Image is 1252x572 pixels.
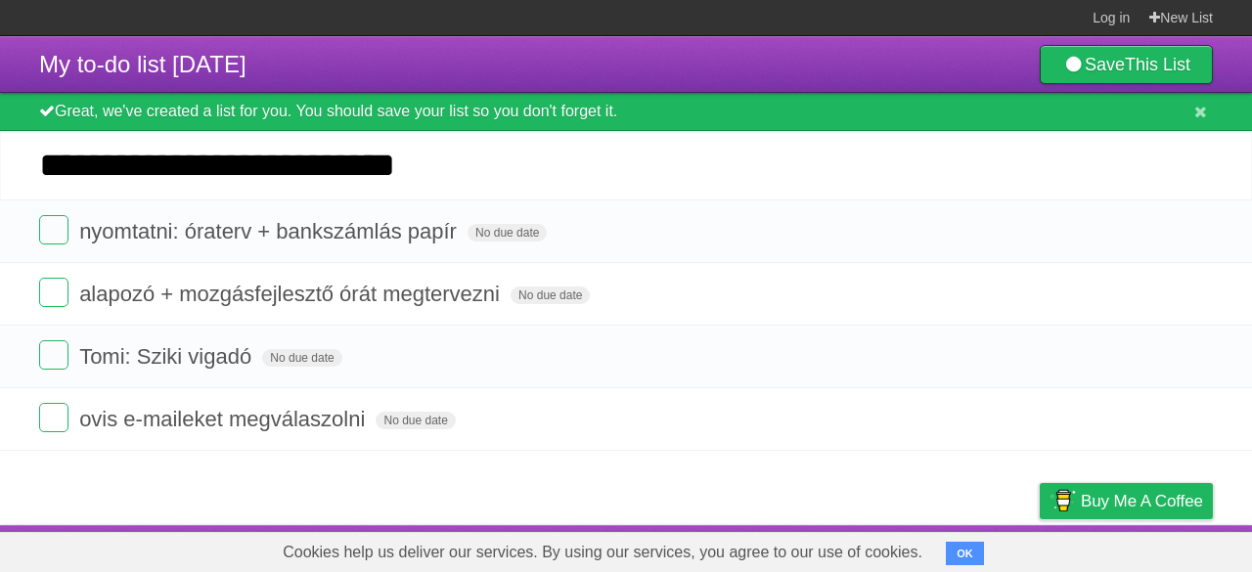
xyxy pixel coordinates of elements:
span: No due date [262,349,341,367]
a: Privacy [1014,530,1065,567]
a: Buy me a coffee [1040,483,1213,519]
span: Cookies help us deliver our services. By using our services, you agree to our use of cookies. [263,533,942,572]
span: No due date [376,412,455,429]
label: Done [39,278,68,307]
a: Developers [844,530,923,567]
a: Suggest a feature [1090,530,1213,567]
a: SaveThis List [1040,45,1213,84]
img: Buy me a coffee [1050,484,1076,517]
span: Buy me a coffee [1081,484,1203,518]
a: Terms [948,530,991,567]
span: alapozó + mozgásfejlesztő órát megtervezni [79,282,505,306]
span: No due date [511,286,590,304]
label: Done [39,215,68,244]
span: Tomi: Sziki vigadó [79,344,256,369]
span: No due date [468,224,547,242]
span: nyomtatni: óraterv + bankszámlás papír [79,219,462,243]
span: My to-do list [DATE] [39,51,246,77]
label: Done [39,403,68,432]
b: This List [1125,55,1190,74]
span: ovis e-maileket megválaszolni [79,407,370,431]
label: Done [39,340,68,370]
a: About [780,530,821,567]
button: OK [946,542,984,565]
